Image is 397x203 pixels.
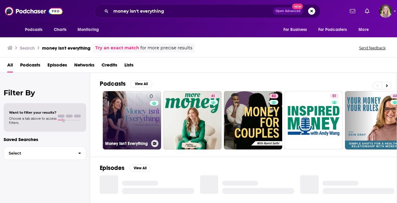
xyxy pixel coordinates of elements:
span: Logged in as lauren19365 [379,5,392,18]
span: New [292,4,303,9]
span: Charts [54,26,67,34]
button: Open AdvancedNew [273,8,303,15]
span: Podcasts [25,26,43,34]
h3: Search [20,45,35,51]
button: Select [4,146,86,160]
span: Open Advanced [276,10,301,13]
span: 82 [272,93,276,99]
a: Show notifications dropdown [347,6,358,16]
a: Episodes [47,60,67,72]
a: Charts [50,24,70,35]
a: 82 [224,91,282,149]
a: 82 [269,94,278,98]
h3: Money Isn't Everything [105,141,149,146]
a: 51 [285,91,343,149]
button: open menu [73,24,107,35]
p: Saved Searches [4,137,86,142]
button: Show profile menu [379,5,392,18]
button: View All [130,80,152,88]
div: 0 [150,94,159,140]
button: open menu [21,24,50,35]
a: 61 [209,94,218,98]
a: EpisodesView All [100,164,151,172]
h2: Filter By [4,88,86,97]
input: Search podcasts, credits, & more... [111,6,273,16]
span: 44 [393,93,397,99]
span: More [359,26,369,34]
a: Try an exact match [95,45,139,51]
h2: Podcasts [100,80,126,88]
span: Want to filter your results? [9,110,56,115]
a: 61 [163,91,222,149]
span: Choose a tab above to access filters. [9,116,56,125]
button: open menu [354,24,376,35]
a: Lists [124,60,133,72]
a: PodcastsView All [100,80,152,88]
button: View All [129,165,151,172]
span: 61 [211,93,215,99]
button: open menu [314,24,356,35]
h3: money isn't everything [42,45,90,51]
span: Monitoring [78,26,99,34]
span: Select [4,151,73,155]
div: Search podcasts, credits, & more... [94,4,320,18]
span: For Business [283,26,307,34]
a: Credits [102,60,117,72]
a: Show notifications dropdown [362,6,372,16]
a: All [7,60,13,72]
a: 51 [330,94,339,98]
img: User Profile [379,5,392,18]
a: Networks [74,60,94,72]
a: 0Money Isn't Everything [103,91,161,149]
h2: Episodes [100,164,124,172]
span: 51 [332,93,336,99]
img: Podchaser - Follow, Share and Rate Podcasts [5,5,63,17]
button: Send feedback [357,45,387,51]
a: Podcasts [20,60,40,72]
span: for more precise results [140,45,192,51]
span: For Podcasters [318,26,347,34]
button: open menu [279,24,315,35]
